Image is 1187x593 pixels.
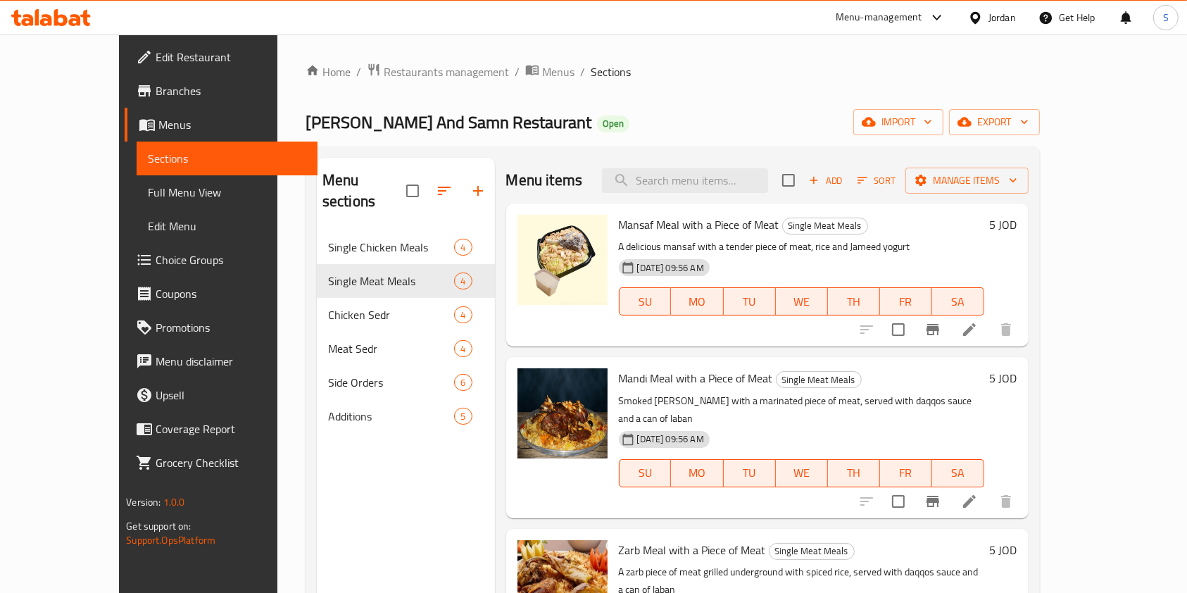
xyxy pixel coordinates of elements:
[729,292,770,312] span: TU
[125,243,318,277] a: Choice Groups
[454,340,472,357] div: items
[854,170,900,192] button: Sort
[148,184,306,201] span: Full Menu View
[317,225,495,439] nav: Menu sections
[125,277,318,311] a: Coupons
[990,215,1017,235] h6: 5 JOD
[454,408,472,425] div: items
[455,308,471,322] span: 4
[769,543,855,560] div: Single Meat Meals
[317,264,495,298] div: Single Meat Meals4
[156,49,306,65] span: Edit Restaurant
[306,106,591,138] span: [PERSON_NAME] And Samn Restaurant
[990,540,1017,560] h6: 5 JOD
[774,166,803,195] span: Select section
[828,459,880,487] button: TH
[916,485,950,518] button: Branch-specific-item
[328,340,455,357] span: Meat Sedr
[163,493,185,511] span: 1.0.0
[455,241,471,254] span: 4
[836,9,922,26] div: Menu-management
[356,63,361,80] li: /
[328,306,455,323] span: Chicken Sedr
[398,176,427,206] span: Select all sections
[156,285,306,302] span: Coupons
[884,315,913,344] span: Select to update
[776,459,828,487] button: WE
[886,463,927,483] span: FR
[597,118,629,130] span: Open
[960,113,1029,131] span: export
[125,311,318,344] a: Promotions
[619,539,766,561] span: Zarb Meal with a Piece of Meat
[884,487,913,516] span: Select to update
[126,531,215,549] a: Support.OpsPlatform
[776,287,828,316] button: WE
[632,261,710,275] span: [DATE] 09:56 AM
[990,368,1017,388] h6: 5 JOD
[1163,10,1169,25] span: S
[619,287,672,316] button: SU
[989,313,1023,347] button: delete
[454,273,472,289] div: items
[776,371,862,388] div: Single Meat Meals
[781,463,822,483] span: WE
[619,459,672,487] button: SU
[156,454,306,471] span: Grocery Checklist
[938,463,979,483] span: SA
[328,239,455,256] span: Single Chicken Meals
[317,230,495,264] div: Single Chicken Meals4
[602,168,768,193] input: search
[156,251,306,268] span: Choice Groups
[156,82,306,99] span: Branches
[125,40,318,74] a: Edit Restaurant
[886,292,927,312] span: FR
[525,63,574,81] a: Menus
[597,116,629,132] div: Open
[625,292,666,312] span: SU
[783,218,867,234] span: Single Meat Meals
[384,63,509,80] span: Restaurants management
[125,344,318,378] a: Menu disclaimer
[454,374,472,391] div: items
[828,287,880,316] button: TH
[306,63,351,80] a: Home
[777,372,861,388] span: Single Meat Meals
[125,378,318,412] a: Upsell
[328,273,455,289] span: Single Meat Meals
[328,374,455,391] span: Side Orders
[807,173,845,189] span: Add
[125,412,318,446] a: Coverage Report
[156,420,306,437] span: Coverage Report
[905,168,1029,194] button: Manage items
[671,287,723,316] button: MO
[671,459,723,487] button: MO
[455,342,471,356] span: 4
[156,387,306,404] span: Upsell
[125,108,318,142] a: Menus
[989,485,1023,518] button: delete
[724,459,776,487] button: TU
[724,287,776,316] button: TU
[729,463,770,483] span: TU
[427,174,461,208] span: Sort sections
[834,292,874,312] span: TH
[317,399,495,433] div: Additions5
[961,493,978,510] a: Edit menu item
[317,298,495,332] div: Chicken Sedr4
[454,306,472,323] div: items
[126,493,161,511] span: Version:
[619,368,773,389] span: Mandi Meal with a Piece of Meat
[156,319,306,336] span: Promotions
[322,170,406,212] h2: Menu sections
[515,63,520,80] li: /
[317,366,495,399] div: Side Orders6
[848,170,905,192] span: Sort items
[591,63,631,80] span: Sections
[916,313,950,347] button: Branch-specific-item
[158,116,306,133] span: Menus
[917,172,1017,189] span: Manage items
